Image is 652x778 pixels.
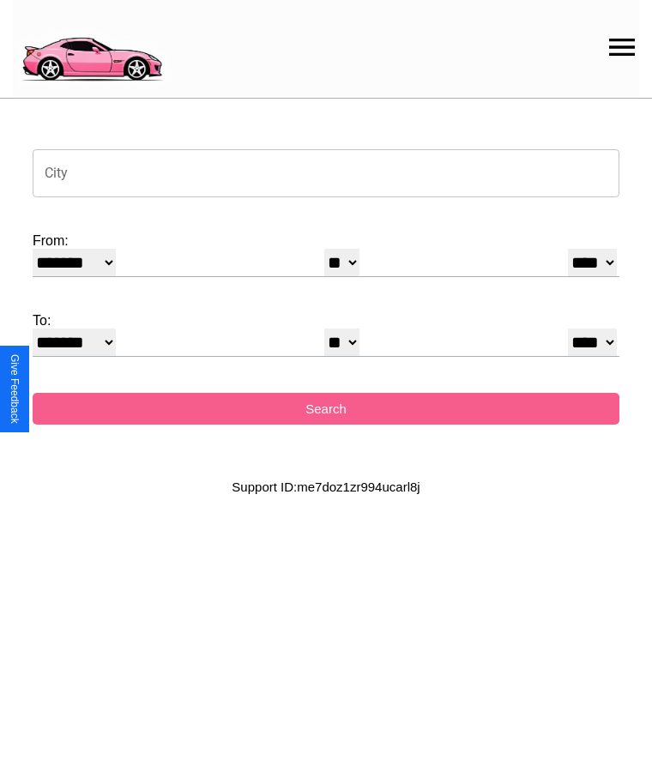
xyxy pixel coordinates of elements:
img: logo [13,9,170,86]
div: Give Feedback [9,354,21,424]
p: Support ID: me7doz1zr994ucarl8j [232,475,420,498]
label: To: [33,313,619,329]
button: Search [33,393,619,425]
label: From: [33,233,619,249]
